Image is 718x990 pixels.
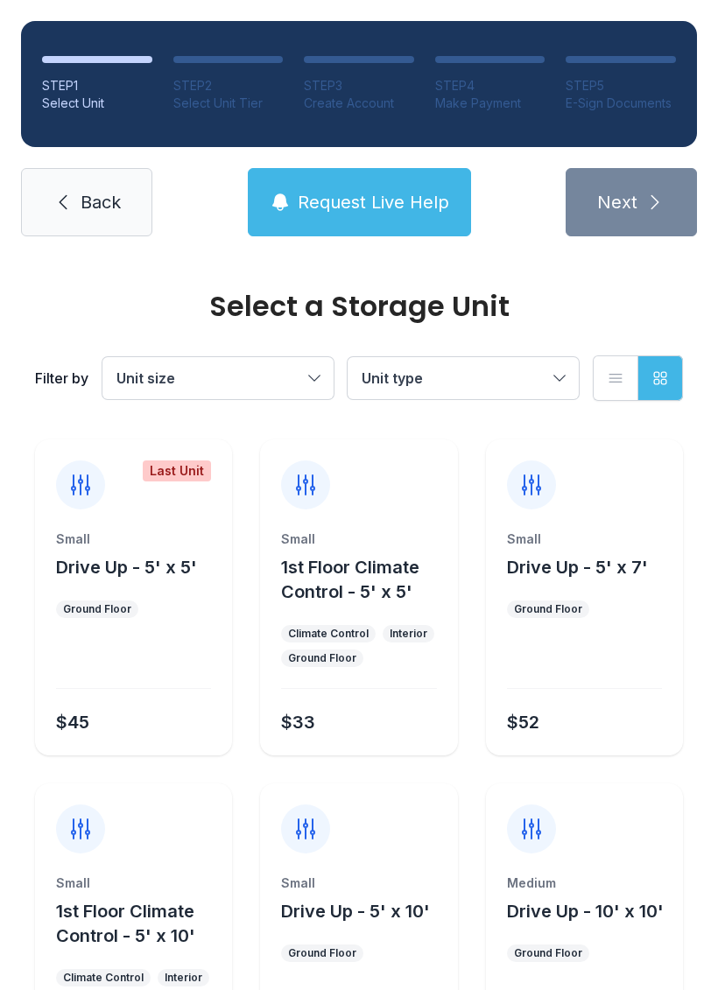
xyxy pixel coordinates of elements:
div: Interior [390,627,427,641]
span: Drive Up - 5' x 10' [281,901,430,922]
div: Small [507,530,662,548]
div: STEP 5 [566,77,676,95]
div: Ground Floor [514,946,582,960]
button: Drive Up - 10' x 10' [507,899,664,923]
div: Small [281,874,436,892]
div: STEP 3 [304,77,414,95]
div: Small [56,874,211,892]
span: 1st Floor Climate Control - 5' x 10' [56,901,195,946]
div: Ground Floor [63,602,131,616]
div: Medium [507,874,662,892]
div: STEP 2 [173,77,284,95]
button: Unit size [102,357,334,399]
div: Ground Floor [514,602,582,616]
div: Interior [165,971,202,985]
div: Filter by [35,368,88,389]
button: 1st Floor Climate Control - 5' x 5' [281,555,450,604]
div: Make Payment [435,95,546,112]
span: Drive Up - 5' x 7' [507,557,648,578]
div: Last Unit [143,460,211,481]
div: STEP 4 [435,77,546,95]
div: Select Unit [42,95,152,112]
button: Drive Up - 5' x 7' [507,555,648,579]
div: Ground Floor [288,946,356,960]
button: Drive Up - 5' x 10' [281,899,430,923]
div: Create Account [304,95,414,112]
span: Unit size [116,369,175,387]
button: Drive Up - 5' x 5' [56,555,197,579]
div: Small [281,530,436,548]
div: Ground Floor [288,651,356,665]
span: 1st Floor Climate Control - 5' x 5' [281,557,419,602]
span: Next [597,190,637,214]
span: Drive Up - 5' x 5' [56,557,197,578]
div: E-Sign Documents [566,95,676,112]
div: Climate Control [288,627,369,641]
div: Small [56,530,211,548]
span: Drive Up - 10' x 10' [507,901,664,922]
div: STEP 1 [42,77,152,95]
span: Request Live Help [298,190,449,214]
span: Back [81,190,121,214]
div: Select Unit Tier [173,95,284,112]
button: Unit type [348,357,579,399]
div: Climate Control [63,971,144,985]
div: $52 [507,710,539,734]
div: $45 [56,710,89,734]
div: $33 [281,710,315,734]
button: 1st Floor Climate Control - 5' x 10' [56,899,225,948]
span: Unit type [362,369,423,387]
div: Select a Storage Unit [35,292,683,320]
